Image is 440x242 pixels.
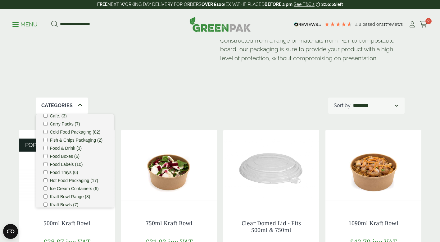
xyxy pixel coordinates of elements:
p: Our extensive range of recyclable cold food packaging provides a reliable, cost-effective packagi... [220,18,405,63]
a: Clear Domed Lid - Fits 500ml & 750ml [242,219,301,234]
strong: FREE [97,2,107,7]
img: REVIEWS.io [294,22,321,27]
a: 750ml Kraft Bowl [146,219,193,227]
span: 3:55:55 [321,2,336,7]
img: Kraft Bowl 750ml with Goats Cheese Salad Open [121,130,217,208]
img: Kraft Bowl 500ml with Nachos [19,130,115,208]
a: 500ml Kraft Bowl [43,219,90,227]
img: Clear Domed Lid - Fits 750ml-0 [223,130,319,208]
label: Cafe. (3) [50,114,67,118]
span: 0 [425,18,432,24]
button: Open CMP widget [3,224,18,239]
label: Food & Drink (3) [50,146,82,150]
label: Ice Cream Containers (6) [50,186,99,191]
label: Cold Food Packaging (82) [50,130,101,134]
a: See T&C's [294,2,315,7]
label: Food Labels (10) [50,162,83,167]
i: Cart [420,21,428,28]
p: Categories [41,102,73,109]
div: 4.77 Stars [324,21,352,27]
i: My Account [408,21,416,28]
img: Kraft Bowl 1090ml with Prawns and Rice [325,130,421,208]
span: reviews [388,22,403,27]
a: Menu [12,21,38,27]
p: Sort by [334,102,351,109]
p: Menu [12,21,38,28]
img: GreenPak Supplies [189,17,251,32]
select: Shop order [352,102,399,109]
label: Food Boxes (6) [50,154,80,158]
strong: OVER £100 [202,2,224,7]
label: Kraft Bowls (7) [50,203,79,207]
label: Fish & Chips Packaging (2) [50,138,103,142]
span: 4.8 [355,22,362,27]
span: left [336,2,343,7]
label: Food Trays (6) [50,170,78,175]
a: 1090ml Kraft Bowl [348,219,398,227]
label: Hot Food Packaging (17) [50,178,98,183]
span: 217 [381,22,388,27]
label: Kraft Bowl Range (8) [50,194,90,199]
span: POPULAR [25,142,52,148]
a: 0 [420,20,428,29]
span: Based on [362,22,381,27]
label: Carry Packs (7) [50,122,80,126]
strong: BEFORE 2 pm [265,2,293,7]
